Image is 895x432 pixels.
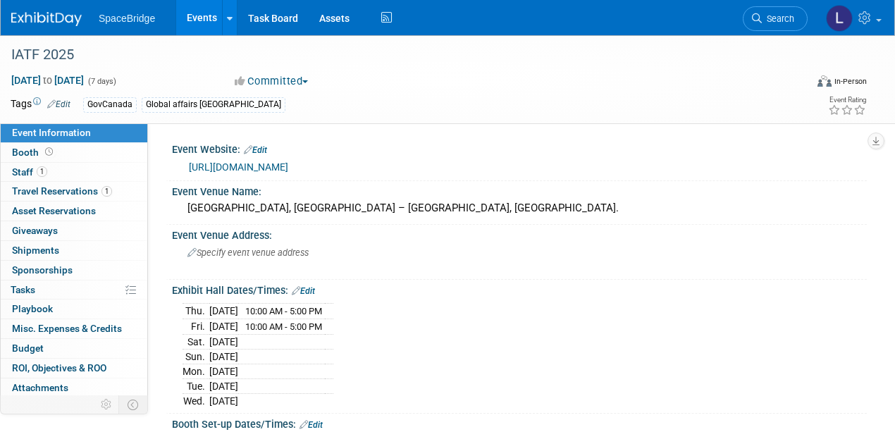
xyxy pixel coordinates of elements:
div: Event Venue Address: [172,225,867,242]
td: [DATE] [209,319,238,335]
span: Attachments [12,382,68,393]
a: Edit [292,286,315,296]
a: Shipments [1,241,147,260]
img: ExhibitDay [11,12,82,26]
a: Playbook [1,300,147,319]
a: Tasks [1,280,147,300]
div: [GEOGRAPHIC_DATA], [GEOGRAPHIC_DATA] – [GEOGRAPHIC_DATA], [GEOGRAPHIC_DATA]. [183,197,856,219]
span: 10:00 AM - 5:00 PM [245,306,322,316]
a: Staff1 [1,163,147,182]
img: Luminita Oprescu [826,5,853,32]
td: Mon. [183,364,209,378]
a: Edit [300,420,323,430]
span: Playbook [12,303,53,314]
td: [DATE] [209,349,238,364]
div: Global affairs [GEOGRAPHIC_DATA] [142,97,285,112]
span: Booth [12,147,56,158]
span: 1 [37,166,47,177]
div: IATF 2025 [6,42,794,68]
td: [DATE] [209,378,238,393]
span: Specify event venue address [187,247,309,258]
span: Tasks [11,284,35,295]
div: Booth Set-up Dates/Times: [172,414,867,432]
span: Giveaways [12,225,58,236]
button: Committed [230,74,314,89]
a: Sponsorships [1,261,147,280]
span: ROI, Objectives & ROO [12,362,106,374]
span: (7 days) [87,77,116,86]
a: Budget [1,339,147,358]
td: [DATE] [209,334,238,349]
span: Booth not reserved yet [42,147,56,157]
a: Edit [244,145,267,155]
span: Asset Reservations [12,205,96,216]
a: Edit [47,99,70,109]
td: Thu. [183,304,209,319]
div: Event Venue Name: [172,181,867,199]
div: GovCanada [83,97,137,112]
a: Booth [1,143,147,162]
div: Event Rating [828,97,866,104]
a: Travel Reservations1 [1,182,147,201]
td: Wed. [183,393,209,408]
a: [URL][DOMAIN_NAME] [189,161,288,173]
a: ROI, Objectives & ROO [1,359,147,378]
td: [DATE] [209,393,238,408]
a: Attachments [1,378,147,397]
td: [DATE] [209,304,238,319]
td: Sun. [183,349,209,364]
span: Misc. Expenses & Credits [12,323,122,334]
span: Event Information [12,127,91,138]
td: Personalize Event Tab Strip [94,395,119,414]
span: SpaceBridge [99,13,155,24]
td: Toggle Event Tabs [119,395,148,414]
span: 1 [101,186,112,197]
span: Search [762,13,794,24]
a: Misc. Expenses & Credits [1,319,147,338]
img: Format-Inperson.png [817,75,832,87]
div: Event Website: [172,139,867,157]
span: Travel Reservations [12,185,112,197]
span: 10:00 AM - 5:00 PM [245,321,322,332]
td: Tags [11,97,70,113]
a: Event Information [1,123,147,142]
div: Exhibit Hall Dates/Times: [172,280,867,298]
span: Staff [12,166,47,178]
div: In-Person [834,76,867,87]
td: Tue. [183,378,209,393]
td: [DATE] [209,364,238,378]
span: Sponsorships [12,264,73,276]
a: Giveaways [1,221,147,240]
a: Asset Reservations [1,202,147,221]
span: Budget [12,342,44,354]
span: to [41,75,54,86]
span: Shipments [12,245,59,256]
div: Event Format [742,73,868,94]
td: Fri. [183,319,209,335]
td: Sat. [183,334,209,349]
span: [DATE] [DATE] [11,74,85,87]
a: Search [743,6,808,31]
